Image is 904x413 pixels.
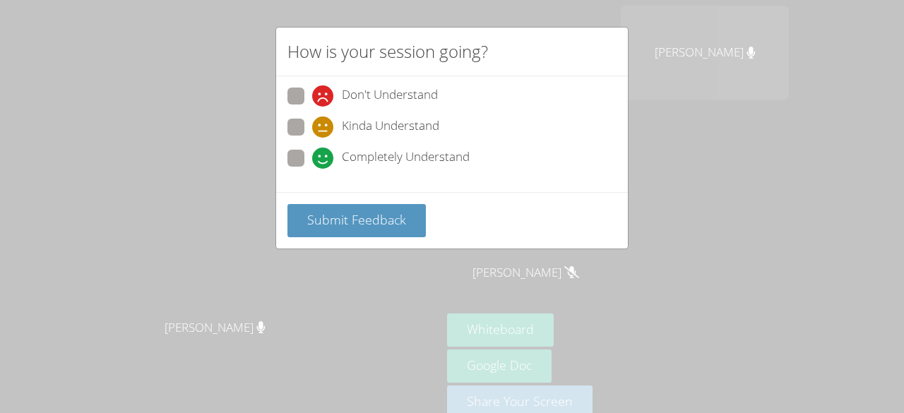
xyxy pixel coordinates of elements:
[342,148,470,169] span: Completely Understand
[287,39,488,64] h2: How is your session going?
[287,204,426,237] button: Submit Feedback
[342,85,438,107] span: Don't Understand
[342,116,439,138] span: Kinda Understand
[307,211,406,228] span: Submit Feedback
